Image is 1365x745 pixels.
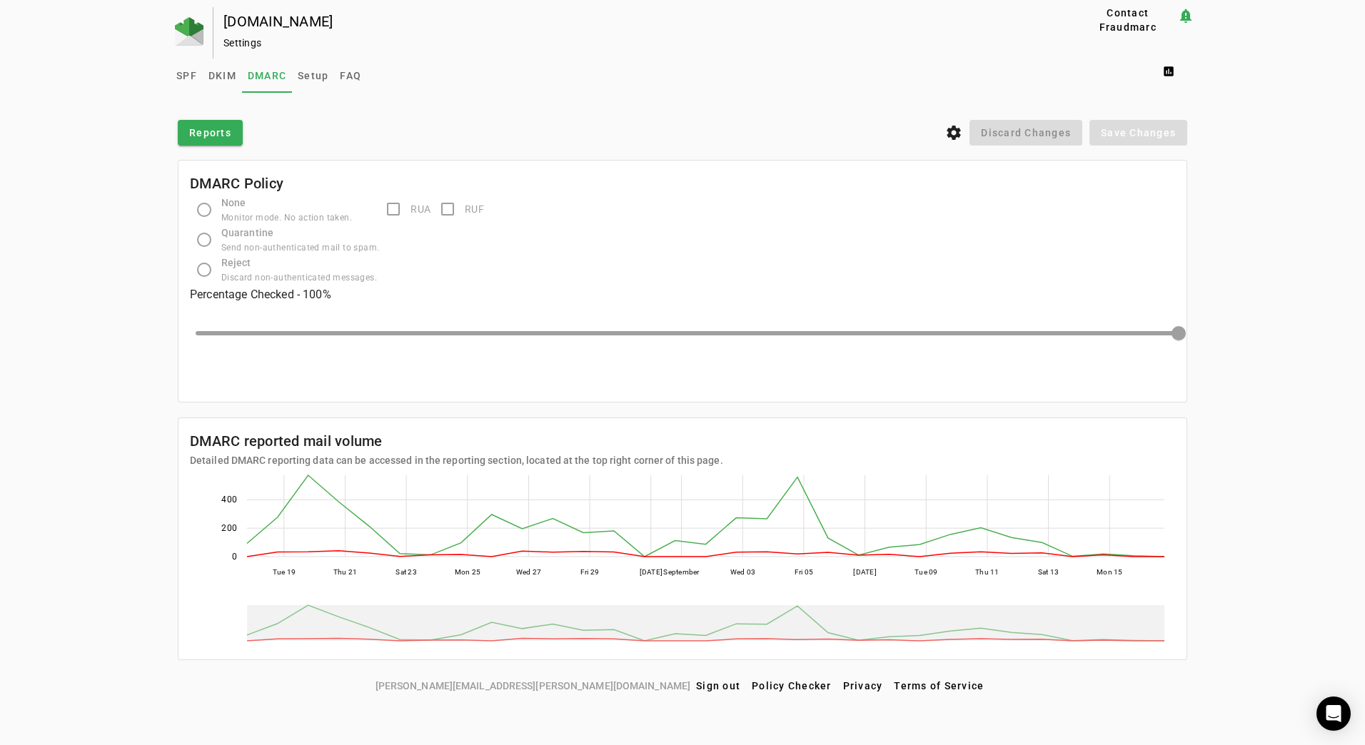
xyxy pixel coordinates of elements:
button: Terms of Service [888,673,989,699]
text: Fri 29 [580,568,600,576]
text: Thu 11 [975,568,999,576]
text: Mon 15 [1097,568,1123,576]
text: [DATE] [640,568,663,576]
div: Quarantine [221,225,379,240]
text: Sat 23 [396,568,417,576]
span: Setup [298,71,328,81]
img: Fraudmarc Logo [175,17,203,46]
span: DMARC [248,71,286,81]
a: Setup [292,59,334,93]
h3: Percentage Checked - 100% [190,285,1175,305]
mat-card-title: DMARC reported mail volume [190,430,723,452]
span: [PERSON_NAME][EMAIL_ADDRESS][PERSON_NAME][DOMAIN_NAME] [376,678,690,694]
text: 200 [221,523,237,533]
span: Reports [189,126,231,140]
div: Settings [223,36,1033,50]
text: 0 [232,552,237,562]
span: Sign out [696,680,740,691]
button: Policy Checker [746,673,837,699]
a: DKIM [203,59,242,93]
div: Reject [221,255,377,270]
div: Send non-authenticated mail to spam. [221,240,379,255]
span: FAQ [340,71,361,81]
text: September [663,568,700,576]
a: DMARC [242,59,292,93]
text: Thu 21 [333,568,358,576]
button: Reports [178,120,243,146]
button: Privacy [837,673,889,699]
div: Monitor mode. No action taken. [221,211,352,225]
div: [DOMAIN_NAME] [223,14,1033,29]
div: None [221,195,352,211]
mat-card-subtitle: Detailed DMARC reporting data can be accessed in the reporting section, located at the top right ... [190,452,723,468]
mat-card-title: DMARC Policy [190,172,283,195]
text: Wed 03 [730,568,756,576]
a: SPF [171,59,203,93]
text: [DATE] [853,568,877,576]
text: Tue 09 [915,568,938,576]
text: 400 [221,495,237,505]
span: Policy Checker [752,680,832,691]
text: Mon 25 [455,568,481,576]
button: Sign out [690,673,746,699]
button: Contact Fraudmarc [1079,7,1177,33]
i: settings [945,124,962,141]
span: SPF [176,71,197,81]
span: DKIM [208,71,236,81]
mat-slider: Percent [196,316,1181,350]
a: FAQ [334,59,367,93]
text: Wed 27 [516,568,542,576]
text: Tue 19 [273,568,296,576]
div: Discard non-authenticated messages. [221,270,377,285]
text: Fri 05 [795,568,814,576]
span: Contact Fraudmarc [1084,6,1172,34]
div: Open Intercom Messenger [1316,696,1351,731]
span: Terms of Service [894,680,984,691]
span: Privacy [843,680,883,691]
mat-icon: notification_important [1177,7,1194,24]
text: Sat 13 [1038,568,1059,576]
